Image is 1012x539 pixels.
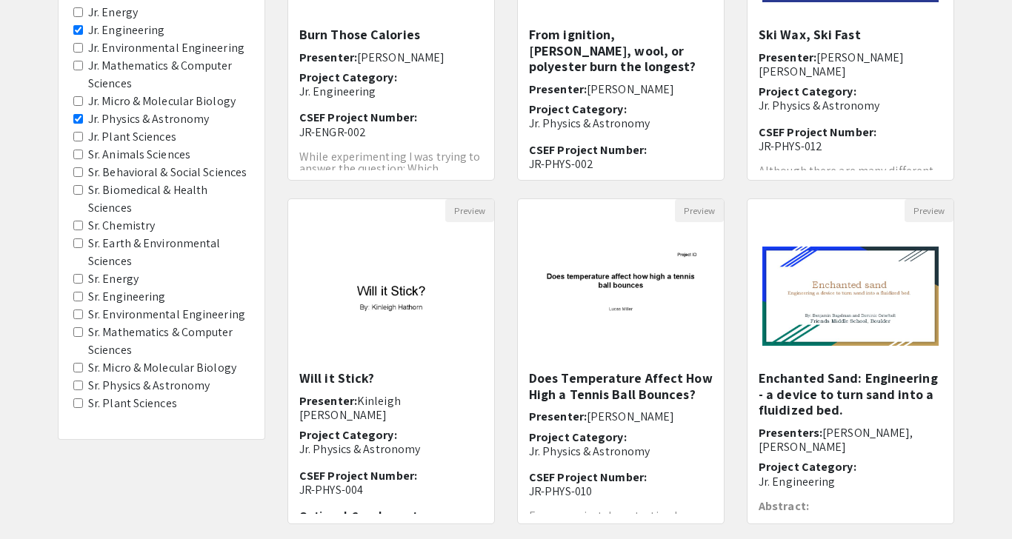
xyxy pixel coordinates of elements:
p: JR-PHYS-004 [299,483,483,497]
label: Sr. Behavioral & Social Sciences [88,164,247,181]
p: Jr. Engineering [759,475,942,489]
h5: Burn Those Calories [299,27,483,43]
p: Jr. Physics & Astronomy [529,116,713,130]
label: Sr. Micro & Molecular Biology [88,359,236,377]
label: Sr. Chemistry [88,217,155,235]
span: CSEF Project Number: [529,469,647,485]
p: JR-PHYS-002 [529,157,713,171]
p: JR-PHYS-010 [529,484,713,498]
h6: Presenter: [759,50,942,78]
div: Open Presentation <p>Will it Stick?</p> [287,198,495,524]
label: Sr. Engineering [88,288,166,306]
img: <p>Does Temperature Affect How High a Tennis Ball Bounces? </p> [518,232,724,361]
span: Project Category: [299,427,397,443]
label: Jr. Environmental Engineering [88,39,244,57]
img: <p class="ql-align-center">Enchanted Sand: Engineering - a device to turn sand into a fluidized b... [748,232,953,361]
span: For my project, I was testing how temperature affected the b... [529,508,696,535]
p: Jr. Physics & Astronomy [759,98,942,113]
p: Jr. Physics & Astronomy [529,444,713,458]
label: Jr. Mathematics & Computer Sciences [88,57,250,93]
iframe: Chat [11,472,63,528]
label: Jr. Physics & Astronomy [88,110,209,128]
div: Open Presentation <p>Does Temperature Affect How High a Tennis Ball Bounces? </p> [517,198,725,524]
button: Preview [675,199,724,222]
label: Sr. Mathematics & Computer Sciences [88,324,250,359]
label: Jr. Energy [88,4,138,21]
span: Although there are many different kinds of ski wax, some are... [759,163,933,190]
h6: Presenter: [529,82,713,96]
h6: Presenter: [529,409,713,423]
label: Jr. Micro & Molecular Biology [88,93,236,110]
span: CSEF Project Number: [299,110,417,125]
img: <p>Will it Stick?</p> [288,232,494,361]
span: [PERSON_NAME] [357,50,445,65]
span: Kinleigh [PERSON_NAME] [299,393,401,423]
h5: Enchanted Sand: Engineering - a device to turn sand into a fluidized bed. [759,370,942,418]
p: JR-PHYS-012 [759,139,942,153]
span: CSEF Project Number: [299,468,417,483]
span: Project Category: [759,84,856,99]
span: [PERSON_NAME] [587,409,674,424]
h5: Will it Stick? [299,370,483,386]
p: Jr. Engineering [299,84,483,98]
span: [PERSON_NAME], [PERSON_NAME] [759,425,913,455]
label: Sr. Physics & Astronomy [88,377,210,395]
span: Project Category: [529,429,627,445]
label: Sr. Animals Sciences [88,146,190,164]
h5: From ignition, [PERSON_NAME], wool, or polyester burn the longest? [529,27,713,75]
span: Project Category: [299,70,397,85]
label: Jr. Engineering [88,21,165,39]
label: Sr. Energy [88,270,139,288]
label: Sr. Earth & Environmental Sciences [88,235,250,270]
span: Project Category: [529,101,627,117]
span: [PERSON_NAME] [587,81,674,97]
span: Optional: Supplementary Materials: [299,508,435,538]
h5: Ski Wax, Ski Fast [759,27,942,43]
p: JR-ENGR-002 [299,125,483,139]
label: Jr. Plant Sciences [88,128,176,146]
span: CSEF Project Number: [759,124,876,140]
label: Sr. Biomedical & Health Sciences [88,181,250,217]
span: Project Category: [759,459,856,475]
p: Jr. Physics & Astronomy [299,442,483,456]
span: [PERSON_NAME] [PERSON_NAME] [759,50,904,79]
button: Preview [905,199,953,222]
h5: Does Temperature Affect How High a Tennis Ball Bounces? [529,370,713,402]
p: While experimenting I was trying to answer the question: Which prototype would allow me the most ... [299,151,483,210]
button: Preview [445,199,494,222]
h6: Presenter: [299,50,483,64]
span: CSEF Project Number: [529,142,647,158]
label: Sr. Environmental Engineering [88,306,245,324]
label: Sr. Plant Sciences [88,395,177,412]
h6: Presenters: [759,426,942,454]
strong: Abstract: [759,498,809,514]
div: Open Presentation <p class="ql-align-center">Enchanted Sand: Engineering - a device to turn sand ... [747,198,954,524]
h6: Presenter: [299,394,483,422]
